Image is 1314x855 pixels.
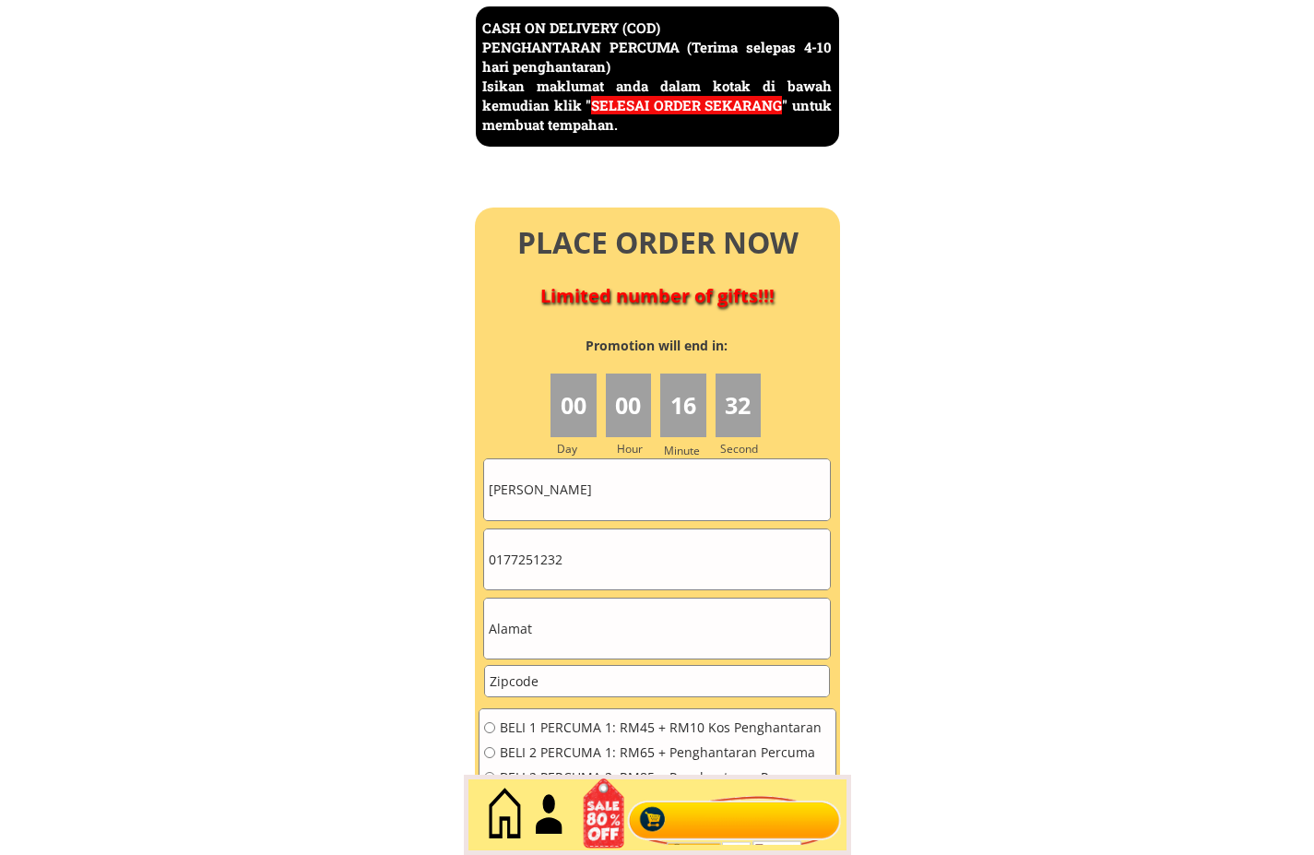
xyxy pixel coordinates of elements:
[500,771,823,784] span: BELI 2 PERCUMA 2: RM85 + Penghantaran Percuma
[500,746,823,759] span: BELI 2 PERCUMA 1: RM65 + Penghantaran Percuma
[557,440,603,457] h3: Day
[472,158,841,196] div: Strictly no cancellations of order as we take care & deliver your goods!
[591,96,782,114] span: SELESAI ORDER SEKARANG
[617,440,656,457] h3: Hour
[485,666,829,696] input: Zipcode
[496,285,819,307] h4: Limited number of gifts!!!
[484,529,830,589] input: Telefon
[500,721,823,734] span: BELI 1 PERCUMA 1: RM45 + RM10 Kos Penghantaran
[720,440,765,457] h3: Second
[664,442,704,459] h3: Minute
[496,222,819,264] h4: PLACE ORDER NOW
[552,336,761,356] h3: Promotion will end in:
[484,459,830,519] input: Nama
[482,18,832,135] h3: CASH ON DELIVERY (COD) PENGHANTARAN PERCUMA (Terima selepas 4-10 hari penghantaran) Isikan maklum...
[484,599,830,659] input: Alamat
